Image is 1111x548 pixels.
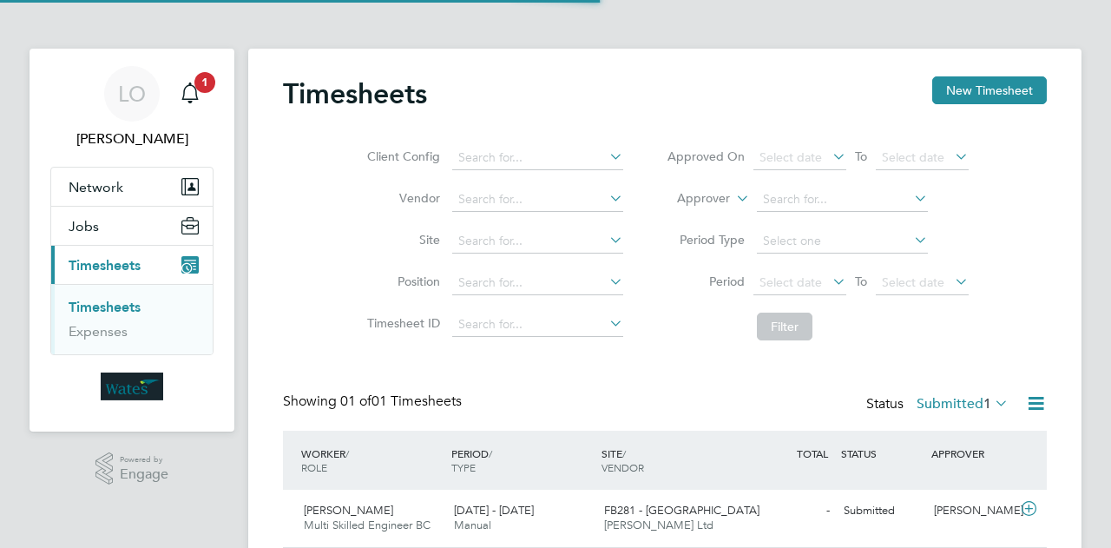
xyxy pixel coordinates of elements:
[345,446,349,460] span: /
[50,129,214,149] span: Lee O'brien
[667,232,745,248] label: Period Type
[604,518,713,532] span: [PERSON_NAME] Ltd
[882,274,944,290] span: Select date
[362,190,440,206] label: Vendor
[452,146,623,170] input: Search for...
[283,76,427,111] h2: Timesheets
[173,66,207,122] a: 1
[837,438,927,469] div: STATUS
[927,497,1017,525] div: [PERSON_NAME]
[917,395,1009,413] label: Submitted
[452,188,623,212] input: Search for...
[362,274,440,289] label: Position
[304,503,393,518] span: [PERSON_NAME]
[301,460,327,474] span: ROLE
[362,232,440,248] label: Site
[452,229,623,254] input: Search for...
[454,503,534,518] span: [DATE] - [DATE]
[652,190,730,208] label: Approver
[69,179,123,195] span: Network
[597,438,747,483] div: SITE
[622,446,626,460] span: /
[297,438,447,483] div: WORKER
[454,518,491,532] span: Manual
[120,452,168,467] span: Powered by
[101,373,163,400] img: wates-logo-retina.png
[30,49,234,432] nav: Main navigation
[850,270,872,293] span: To
[866,393,1012,417] div: Status
[51,246,213,284] button: Timesheets
[667,274,745,289] label: Period
[69,323,128,340] a: Expenses
[746,497,837,525] div: -
[69,218,99,234] span: Jobs
[983,395,991,413] span: 1
[194,72,215,93] span: 1
[51,168,213,206] button: Network
[927,438,1017,469] div: APPROVER
[489,446,492,460] span: /
[95,452,169,485] a: Powered byEngage
[667,149,745,164] label: Approved On
[932,76,1047,104] button: New Timesheet
[51,284,213,354] div: Timesheets
[69,299,141,315] a: Timesheets
[757,188,928,212] input: Search for...
[451,460,476,474] span: TYPE
[882,149,944,165] span: Select date
[50,373,214,400] a: Go to home page
[118,83,146,105] span: LO
[50,66,214,149] a: LO[PERSON_NAME]
[757,313,812,340] button: Filter
[759,149,822,165] span: Select date
[837,497,927,525] div: Submitted
[283,393,465,411] div: Showing
[340,393,371,410] span: 01 of
[604,503,759,518] span: FB281 - [GEOGRAPHIC_DATA]
[759,274,822,290] span: Select date
[362,149,440,164] label: Client Config
[452,271,623,295] input: Search for...
[304,518,431,532] span: Multi Skilled Engineer BC
[340,393,462,410] span: 01 Timesheets
[797,446,828,460] span: TOTAL
[602,460,644,474] span: VENDOR
[69,257,141,274] span: Timesheets
[850,145,872,168] span: To
[447,438,597,483] div: PERIOD
[362,315,440,331] label: Timesheet ID
[452,313,623,337] input: Search for...
[120,467,168,482] span: Engage
[51,207,213,245] button: Jobs
[757,229,928,254] input: Select one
